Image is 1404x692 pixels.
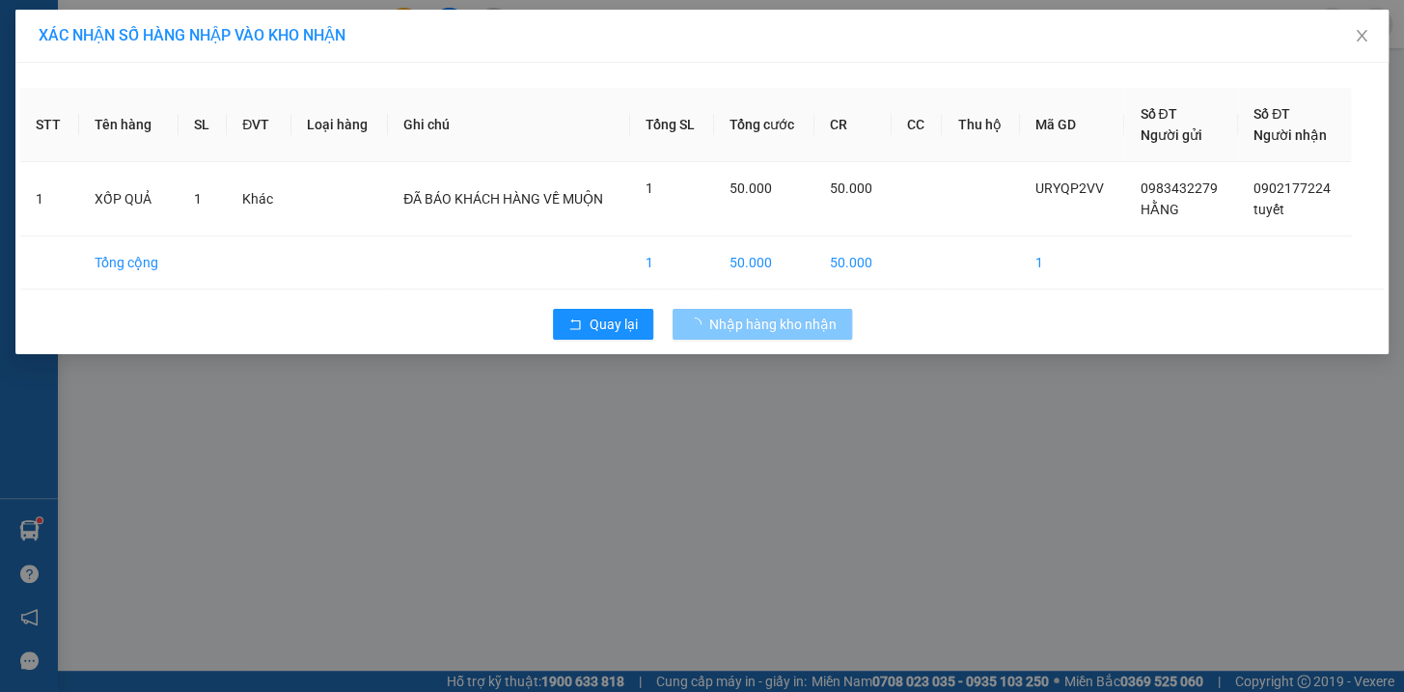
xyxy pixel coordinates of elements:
[830,180,872,196] span: 50.000
[179,88,227,162] th: SL
[942,88,1020,162] th: Thu hộ
[79,236,179,290] td: Tổng cộng
[630,88,714,162] th: Tổng SL
[673,309,852,340] button: Nhập hàng kho nhận
[227,162,291,236] td: Khác
[388,88,630,162] th: Ghi chú
[568,318,582,333] span: rollback
[1140,180,1217,196] span: 0983432279
[11,15,107,112] img: logo.jpg
[714,236,814,290] td: 50.000
[227,88,291,162] th: ĐVT
[590,314,638,335] span: Quay lại
[709,314,837,335] span: Nhập hàng kho nhận
[79,162,179,236] td: XỐP QUẢ
[630,236,714,290] td: 1
[194,191,202,207] span: 1
[714,88,814,162] th: Tổng cước
[1020,88,1124,162] th: Mã GD
[553,309,653,340] button: rollbackQuay lại
[814,88,892,162] th: CR
[20,162,79,236] td: 1
[1140,127,1201,143] span: Người gửi
[1335,10,1389,64] button: Close
[1253,106,1290,122] span: Số ĐT
[79,88,179,162] th: Tên hàng
[291,88,388,162] th: Loại hàng
[39,26,345,44] span: XÁC NHẬN SỐ HÀNG NHẬP VÀO KHO NHẬN
[1354,28,1369,43] span: close
[1253,202,1284,217] span: tuyết
[101,112,466,234] h2: VP Nhận: Văn phòng Phố Lu
[892,88,942,162] th: CC
[20,88,79,162] th: STT
[1020,236,1124,290] td: 1
[1035,180,1104,196] span: URYQP2VV
[11,112,155,144] h2: 6IXFEEVE
[730,180,772,196] span: 50.000
[814,236,892,290] td: 50.000
[646,180,653,196] span: 1
[258,15,466,47] b: [DOMAIN_NAME]
[1253,127,1327,143] span: Người nhận
[1140,202,1178,217] span: HẰNG
[1253,180,1331,196] span: 0902177224
[688,318,709,331] span: loading
[1140,106,1176,122] span: Số ĐT
[403,191,603,207] span: ĐÃ BÁO KHÁCH HÀNG VỀ MUỘN
[117,45,235,77] b: Sao Việt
